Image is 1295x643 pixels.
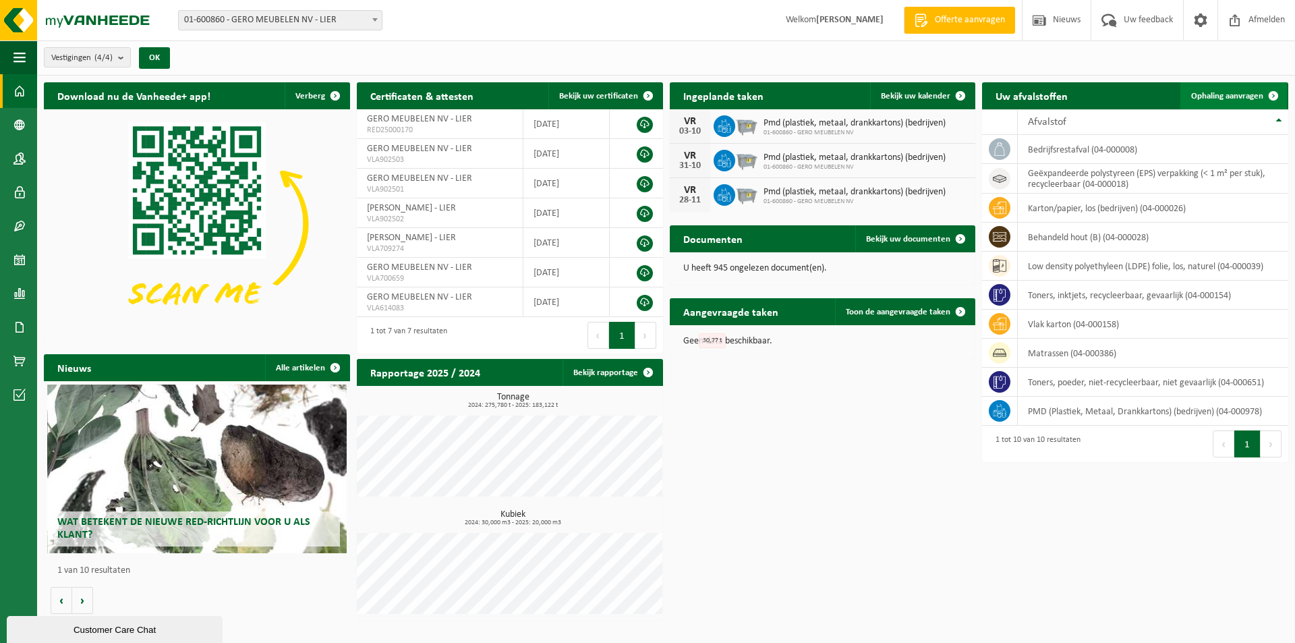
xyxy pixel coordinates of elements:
h3: Kubiek [364,510,663,526]
td: toners, poeder, niet-recycleerbaar, niet gevaarlijk (04-000651) [1018,368,1288,397]
span: Offerte aanvragen [931,13,1008,27]
button: Volgende [72,587,93,614]
p: 1 van 10 resultaten [57,566,343,576]
a: Offerte aanvragen [904,7,1015,34]
h2: Download nu de Vanheede+ app! [44,82,224,109]
strong: [PERSON_NAME] [816,15,884,25]
h2: Uw afvalstoffen [982,82,1081,109]
div: 28-11 [677,196,703,205]
button: Next [635,322,656,349]
td: low density polyethyleen (LDPE) folie, los, naturel (04-000039) [1018,252,1288,281]
h2: Rapportage 2025 / 2024 [357,359,494,385]
div: VR [677,116,703,127]
div: 1 tot 7 van 7 resultaten [364,320,447,350]
a: Toon de aangevraagde taken [835,298,974,325]
span: Verberg [295,92,325,101]
td: [DATE] [523,169,610,198]
span: Wat betekent de nieuwe RED-richtlijn voor u als klant? [57,517,310,540]
img: WB-2500-GAL-GY-01 [735,148,758,171]
count: (4/4) [94,53,113,62]
h3: Tonnage [364,393,663,409]
span: Pmd (plastiek, metaal, drankkartons) (bedrijven) [764,187,946,198]
a: Bekijk uw kalender [870,82,974,109]
td: [DATE] [523,139,610,169]
a: Bekijk uw documenten [855,225,974,252]
h2: Certificaten & attesten [357,82,487,109]
button: 1 [1234,430,1261,457]
button: OK [139,47,170,69]
span: Bekijk uw kalender [881,92,950,101]
td: vlak karton (04-000158) [1018,310,1288,339]
td: behandeld hout (B) (04-000028) [1018,223,1288,252]
span: 2024: 30,000 m3 - 2025: 20,000 m3 [364,520,663,526]
span: Bekijk uw documenten [866,235,950,244]
span: 01-600860 - GERO MEUBELEN NV [764,163,946,171]
h2: Documenten [670,225,756,252]
div: 31-10 [677,161,703,171]
span: VLA700659 [367,273,513,284]
div: 03-10 [677,127,703,136]
p: U heeft 945 ongelezen document(en). [683,264,962,273]
span: VLA902502 [367,214,513,225]
td: [DATE] [523,228,610,258]
td: bedrijfsrestafval (04-000008) [1018,135,1288,164]
span: [PERSON_NAME] - LIER [367,233,456,243]
div: 1 tot 10 van 10 resultaten [989,429,1081,459]
img: Download de VHEPlus App [44,109,350,339]
span: Afvalstof [1028,117,1066,128]
span: Pmd (plastiek, metaal, drankkartons) (bedrijven) [764,152,946,163]
button: Vestigingen(4/4) [44,47,131,67]
button: Next [1261,430,1282,457]
span: 01-600860 - GERO MEUBELEN NV [764,198,946,206]
span: VLA902503 [367,155,513,165]
h2: Aangevraagde taken [670,298,792,325]
span: Toon de aangevraagde taken [846,308,950,316]
span: GERO MEUBELEN NV - LIER [367,292,472,302]
span: 01-600860 - GERO MEUBELEN NV [764,129,946,137]
button: 1 [609,322,635,349]
span: VLA709274 [367,244,513,254]
span: [PERSON_NAME] - LIER [367,203,456,213]
h2: Nieuws [44,354,105,381]
a: Wat betekent de nieuwe RED-richtlijn voor u als klant? [47,385,347,553]
button: Verberg [285,82,349,109]
img: WB-2500-GAL-GY-01 [735,182,758,205]
span: 01-600860 - GERO MEUBELEN NV - LIER [178,10,382,30]
span: Vestigingen [51,48,113,68]
span: VLA614083 [367,303,513,314]
div: VR [677,185,703,196]
td: [DATE] [523,258,610,287]
h2: Ingeplande taken [670,82,777,109]
td: [DATE] [523,109,610,139]
td: [DATE] [523,198,610,228]
span: GERO MEUBELEN NV - LIER [367,144,472,154]
span: Ophaling aanvragen [1191,92,1263,101]
td: karton/papier, los (bedrijven) (04-000026) [1018,194,1288,223]
td: geëxpandeerde polystyreen (EPS) verpakking (< 1 m² per stuk), recycleerbaar (04-000018) [1018,164,1288,194]
img: WB-2500-GAL-GY-01 [735,113,758,136]
a: Alle artikelen [265,354,349,381]
a: Bekijk uw certificaten [548,82,662,109]
span: 2024: 275,780 t - 2025: 183,122 t [364,402,663,409]
td: toners, inktjets, recycleerbaar, gevaarlijk (04-000154) [1018,281,1288,310]
p: Geen data beschikbaar. [683,337,962,346]
div: VR [677,150,703,161]
span: GERO MEUBELEN NV - LIER [367,114,472,124]
span: RED25000170 [367,125,513,136]
button: Previous [587,322,609,349]
span: 01-600860 - GERO MEUBELEN NV - LIER [179,11,382,30]
span: GERO MEUBELEN NV - LIER [367,262,472,273]
button: Previous [1213,430,1234,457]
span: Bekijk uw certificaten [559,92,638,101]
span: VLA902501 [367,184,513,195]
iframe: chat widget [7,613,225,643]
td: PMD (Plastiek, Metaal, Drankkartons) (bedrijven) (04-000978) [1018,397,1288,426]
td: [DATE] [523,287,610,317]
button: Vorige [51,587,72,614]
a: Bekijk rapportage [563,359,662,386]
span: GERO MEUBELEN NV - LIER [367,173,472,184]
a: Ophaling aanvragen [1180,82,1287,109]
span: Pmd (plastiek, metaal, drankkartons) (bedrijven) [764,118,946,129]
td: matrassen (04-000386) [1018,339,1288,368]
